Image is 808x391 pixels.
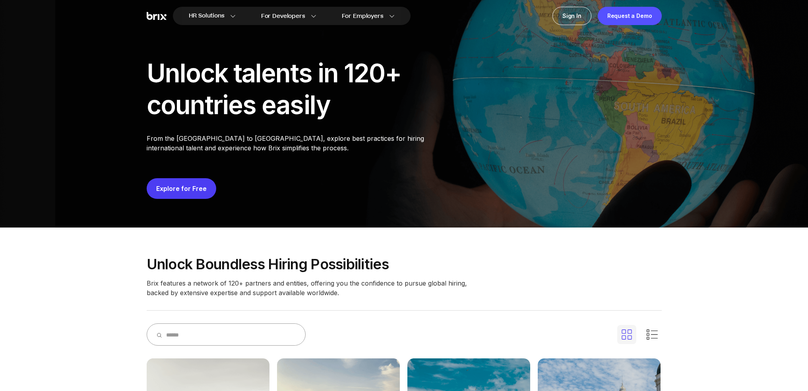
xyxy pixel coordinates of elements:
[552,7,591,25] a: Sign In
[147,12,167,20] img: Brix Logo
[598,7,662,25] a: Request a Demo
[189,10,225,22] span: HR Solutions
[147,57,453,121] div: Unlock talents in 120+ countries easily
[147,134,453,153] p: From the [GEOGRAPHIC_DATA] to [GEOGRAPHIC_DATA], explore best practices for hiring international ...
[147,278,473,298] p: Brix features a network of 120+ partners and entities, offering you the confidence to pursue glob...
[147,178,216,199] button: Explore for Free
[147,256,662,272] p: Unlock boundless hiring possibilities
[342,12,384,20] span: For Employers
[261,12,305,20] span: For Developers
[156,185,207,193] a: Explore for Free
